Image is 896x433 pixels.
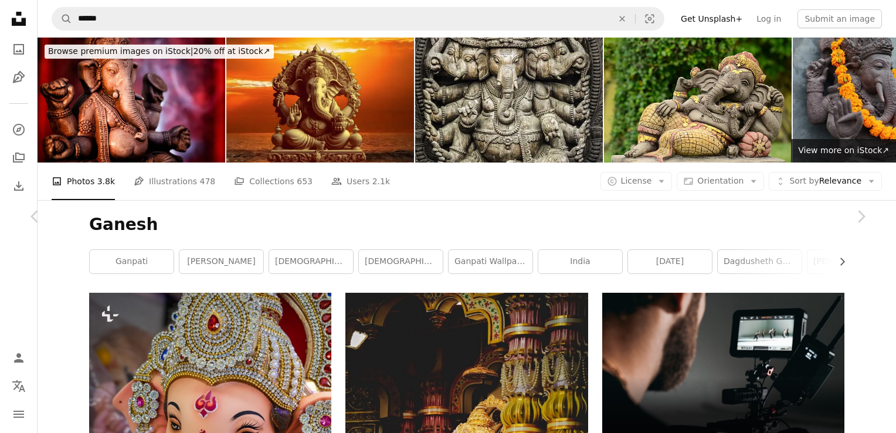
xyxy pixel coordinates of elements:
button: Orientation [677,172,764,191]
a: ganpati [90,250,174,273]
img: A statue of Ganesha, a deity of India on red background [38,38,225,163]
a: Collections 653 [234,163,313,200]
img: Lord Ganesh s Divine Presence on Ganesh Chaturthi [226,38,414,163]
a: [DEMOGRAPHIC_DATA] [269,250,353,273]
span: Sort by [789,176,819,185]
a: Collections [7,146,30,170]
a: Explore [7,118,30,141]
button: Sort byRelevance [769,172,882,191]
span: View more on iStock ↗ [798,146,889,155]
button: Submit an image [797,9,882,28]
span: Browse premium images on iStock | [48,46,193,56]
a: Illustrations 478 [134,163,215,200]
a: Get Unsplash+ [674,9,749,28]
button: License [600,172,673,191]
a: Browse premium images on iStock|20% off at iStock↗ [38,38,281,66]
h1: Ganesh [89,214,844,235]
a: [PERSON_NAME][DATE] [807,250,891,273]
a: ganpati wallpaper [449,250,532,273]
a: [DEMOGRAPHIC_DATA] [359,250,443,273]
a: Illustrations [7,66,30,89]
button: Search Unsplash [52,8,72,30]
img: Ganesha. [604,38,792,163]
form: Find visuals sitewide [52,7,664,31]
button: Clear [609,8,635,30]
img: Lord Ganesha [415,38,603,163]
button: Language [7,374,30,398]
span: 478 [200,175,216,188]
span: Relevance [789,175,861,187]
span: 2.1k [372,175,390,188]
button: Visual search [636,8,664,30]
a: [PERSON_NAME] [179,250,263,273]
a: Users 2.1k [331,163,390,200]
a: Next [826,160,896,273]
a: View more on iStock↗ [791,139,896,163]
a: dagdusheth ganpati [718,250,802,273]
a: Photos [7,38,30,61]
a: [DATE] [628,250,712,273]
a: india [538,250,622,273]
span: License [621,176,652,185]
span: 20% off at iStock ↗ [48,46,270,56]
span: Orientation [697,176,744,185]
a: Log in / Sign up [7,346,30,370]
button: Menu [7,402,30,426]
a: Log in [749,9,788,28]
span: 653 [297,175,313,188]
